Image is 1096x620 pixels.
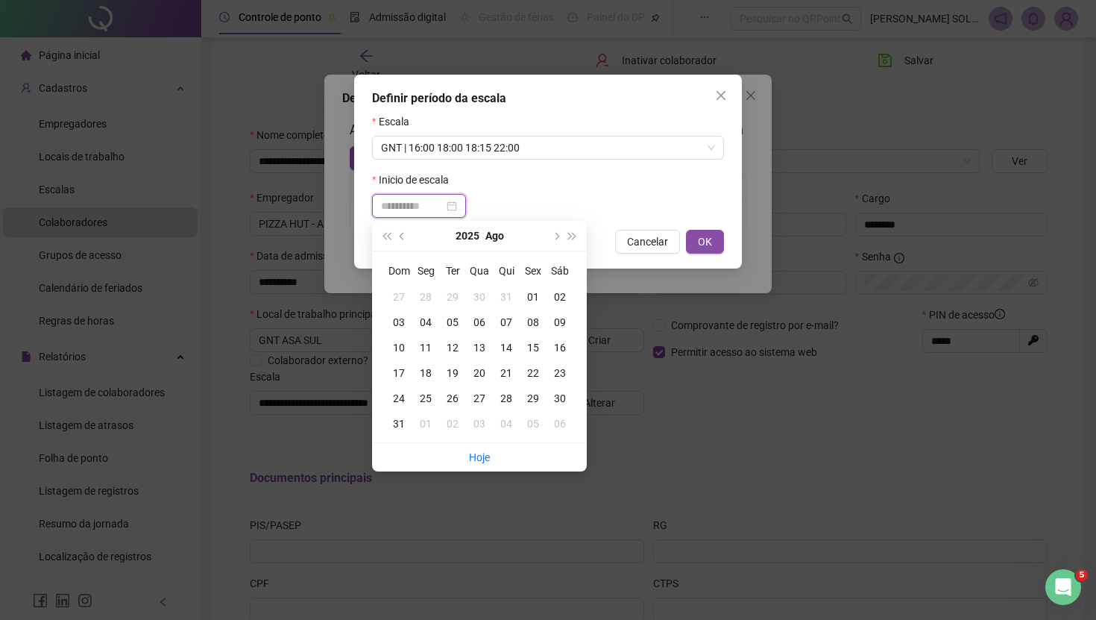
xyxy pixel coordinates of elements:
[493,339,520,356] div: 14
[520,310,547,335] td: 2025-08-08
[709,84,733,107] button: Close
[615,230,680,254] button: Cancelar
[412,416,439,432] div: 01
[493,284,520,310] td: 2025-07-31
[412,257,439,284] th: Seg
[520,284,547,310] td: 2025-08-01
[412,386,439,411] td: 2025-08-25
[412,335,439,360] td: 2025-08-11
[520,411,547,436] td: 2025-09-05
[520,386,547,411] td: 2025-08-29
[439,257,466,284] th: Ter
[412,310,439,335] td: 2025-08-04
[466,284,493,310] td: 2025-07-30
[372,172,459,188] label: Inicio de escala
[493,390,520,407] div: 28
[439,365,466,381] div: 19
[412,365,439,381] div: 18
[547,284,573,310] td: 2025-08-02
[439,310,466,335] td: 2025-08-05
[547,221,564,251] button: next-year
[378,221,394,251] button: super-prev-year
[466,386,493,411] td: 2025-08-27
[385,310,412,335] td: 2025-08-03
[469,451,490,463] a: Hoje
[466,335,493,360] td: 2025-08-13
[520,314,547,331] div: 08
[466,411,493,436] td: 2025-09-03
[466,310,493,335] td: 2025-08-06
[466,365,493,381] div: 20
[493,314,520,331] div: 07
[493,335,520,360] td: 2025-08-14
[520,360,547,386] td: 2025-08-22
[439,289,466,305] div: 29
[456,221,479,251] button: year panel
[715,90,727,101] span: close
[547,314,573,331] div: 09
[547,257,573,284] th: Sáb
[439,416,466,432] div: 02
[385,335,412,360] td: 2025-08-10
[1076,569,1088,581] span: 5
[520,335,547,360] td: 2025-08-15
[385,416,412,432] div: 31
[412,390,439,407] div: 25
[439,390,466,407] div: 26
[493,386,520,411] td: 2025-08-28
[520,257,547,284] th: Sex
[520,339,547,356] div: 15
[627,234,668,250] span: Cancelar
[439,339,466,356] div: 12
[439,386,466,411] td: 2025-08-26
[698,234,712,250] span: OK
[547,289,573,305] div: 02
[385,289,412,305] div: 27
[547,390,573,407] div: 30
[564,221,581,251] button: super-next-year
[385,390,412,407] div: 24
[520,289,547,305] div: 01
[412,289,439,305] div: 28
[520,390,547,407] div: 29
[547,339,573,356] div: 16
[385,360,412,386] td: 2025-08-17
[439,314,466,331] div: 05
[466,339,493,356] div: 13
[547,386,573,411] td: 2025-08-30
[466,257,493,284] th: Qua
[385,411,412,436] td: 2025-08-31
[466,314,493,331] div: 06
[439,411,466,436] td: 2025-09-02
[1045,569,1081,605] iframe: Intercom live chat
[485,221,504,251] button: month panel
[547,360,573,386] td: 2025-08-23
[493,257,520,284] th: Qui
[385,365,412,381] div: 17
[385,257,412,284] th: Dom
[520,416,547,432] div: 05
[547,416,573,432] div: 06
[381,137,715,159] span: GNT | 16:00 18:00 18:15 22:00
[466,289,493,305] div: 30
[412,339,439,356] div: 11
[412,314,439,331] div: 04
[412,360,439,386] td: 2025-08-18
[547,411,573,436] td: 2025-09-06
[466,360,493,386] td: 2025-08-20
[439,335,466,360] td: 2025-08-12
[385,339,412,356] div: 10
[439,284,466,310] td: 2025-07-29
[385,386,412,411] td: 2025-08-24
[686,230,724,254] button: OK
[372,113,419,130] label: Escala
[412,411,439,436] td: 2025-09-01
[493,411,520,436] td: 2025-09-04
[466,416,493,432] div: 03
[547,310,573,335] td: 2025-08-09
[520,365,547,381] div: 22
[394,221,411,251] button: prev-year
[466,390,493,407] div: 27
[547,365,573,381] div: 23
[385,284,412,310] td: 2025-07-27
